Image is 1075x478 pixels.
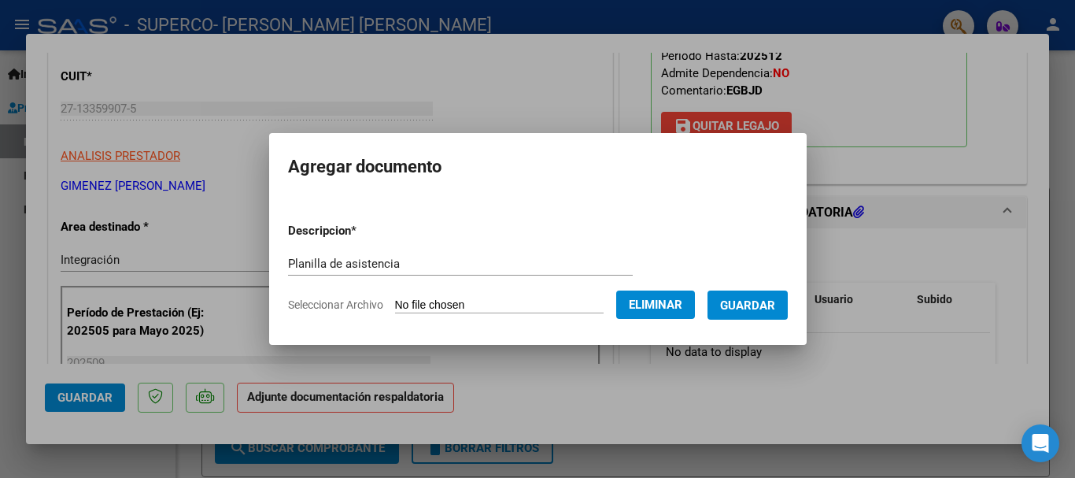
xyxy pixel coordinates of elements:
[707,291,788,320] button: Guardar
[1021,424,1059,462] div: Open Intercom Messenger
[288,298,383,311] span: Seleccionar Archivo
[629,298,682,312] span: Eliminar
[288,152,788,182] h2: Agregar documento
[720,298,775,313] span: Guardar
[288,222,438,240] p: Descripcion
[616,291,695,319] button: Eliminar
